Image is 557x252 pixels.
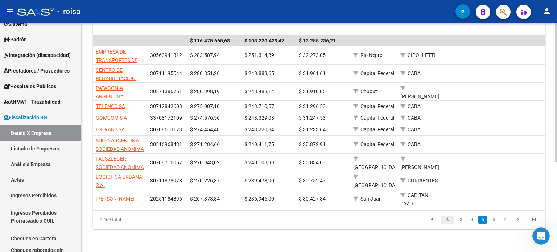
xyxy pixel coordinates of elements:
span: San Juan [360,196,382,202]
span: 20251184896 [150,196,182,202]
span: [PERSON_NAME] SUR [400,164,439,178]
span: Capital Federal [360,70,394,76]
span: $ 30.427,84 [299,196,326,202]
span: Capital Federal [360,127,394,132]
span: $ 31.247,53 [299,115,326,121]
a: 5 [478,216,487,224]
span: $ 240.108,99 [244,160,274,165]
span: [GEOGRAPHIC_DATA] [353,182,402,188]
span: CABA [408,115,421,121]
span: [PERSON_NAME] [400,94,439,99]
iframe: Intercom live chat [532,227,550,245]
span: CIPOLLETTI [408,52,435,58]
span: 30711195544 [150,70,182,76]
a: go to last page [527,216,541,224]
datatable-header-cell: Razón Social [93,12,147,36]
span: $ 239.473,90 [244,178,274,183]
a: go to previous page [441,216,454,224]
span: $ 240.411,75 [244,141,274,147]
li: page 3 [455,214,466,226]
span: Hospitales Públicos [4,82,56,90]
datatable-header-cell: Deuda Bruta [242,12,296,36]
span: GOMCOM S A [96,115,127,121]
span: Capital Federal [360,103,394,109]
li: page 6 [488,214,499,226]
span: $ 270.226,37 [190,178,220,183]
span: Padrón [4,36,27,44]
span: FAUSZLEGER SOCIEDAD ANONIMA [96,156,144,170]
a: go to next page [511,216,525,224]
span: CAPITAN LAZO [400,192,428,206]
li: page 4 [466,214,477,226]
span: Sistema [4,20,27,28]
span: [PERSON_NAME] [96,196,135,202]
span: $ 31.910,05 [299,88,326,94]
span: CABA [408,127,421,132]
span: [GEOGRAPHIC_DATA] [353,164,402,170]
a: go to first page [425,216,438,224]
datatable-header-cell: Teléfonos [445,12,499,36]
a: 4 [467,216,476,224]
li: page 7 [499,214,510,226]
span: 30516968431 [150,141,182,147]
span: $ 243.710,57 [244,103,274,109]
span: $ 251.314,89 [244,52,274,58]
span: CABA [408,141,421,147]
span: $ 116.475.665,68 [190,38,230,44]
span: $ 248.488,14 [244,88,274,94]
span: PATAGONIA ARGENTINA SOCIEDAD DE RESPONSABILIDAD LIMITADA [96,85,140,124]
span: Prestadores / Proveedores [4,67,70,75]
mat-icon: menu [6,7,15,16]
span: Integración (discapacidad) [4,51,71,59]
span: 30571386751 [150,88,182,94]
span: 33708172109 [150,115,182,121]
span: Rio Negro [360,52,383,58]
span: Capital Federal [360,115,394,121]
span: 30711878978 [150,178,182,183]
span: $ 274.576,56 [190,115,220,121]
span: ESTRANS SA [96,127,125,132]
span: $ 248.889,65 [244,70,274,76]
span: $ 103.220.429,47 [244,38,284,44]
span: LOGISTICA URBANA S.A. [96,174,142,188]
span: 30712842608 [150,103,182,109]
span: SUIZO ARGENTINA SOCIEDAD ANONIMA [96,138,144,152]
div: 1.469 total [93,211,182,229]
a: 3 [457,216,465,224]
span: $ 13.255.236,21 [299,38,336,44]
span: $ 31.296,53 [299,103,326,109]
span: $ 270.943,02 [190,160,220,165]
span: $ 243.220,84 [244,127,274,132]
span: $ 243.329,03 [244,115,274,121]
a: 6 [489,216,498,224]
datatable-header-cell: CUIT [147,12,187,36]
mat-icon: person [542,7,551,16]
span: $ 275.007,10 [190,103,220,109]
span: 30709716057 [150,160,182,165]
span: $ 31.961,61 [299,70,326,76]
datatable-header-cell: Provincia [350,12,397,36]
span: 30563941312 [150,52,182,58]
span: $ 31.233,64 [299,127,326,132]
a: 7 [500,216,509,224]
span: Capital Federal [360,141,394,147]
span: - roisa [57,4,81,20]
span: $ 271.284,66 [190,141,220,147]
span: $ 30.752,47 [299,178,326,183]
span: CABA [408,103,421,109]
span: CORRIENTES [408,178,438,183]
datatable-header-cell: Localidad [397,12,445,36]
span: CENTRO DE REHABILITACION REBIOGRAL S.A. [96,67,136,90]
datatable-header-cell: Deuda Total [187,12,242,36]
span: EMPRESA DE TRANSPORTES DE PASAJEROS KO KO SOC RESP LTDA [96,49,140,79]
span: $ 32.273,05 [299,52,326,58]
span: $ 236.946,00 [244,196,274,202]
span: Fiscalización RG [4,113,47,121]
span: $ 30.834,03 [299,160,326,165]
span: Chubut [360,88,377,94]
span: $ 30.872,91 [299,141,326,147]
span: CABA [408,70,421,76]
span: ANMAT - Trazabilidad [4,98,61,106]
span: $ 280.851,26 [190,70,220,76]
span: $ 274.454,48 [190,127,220,132]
